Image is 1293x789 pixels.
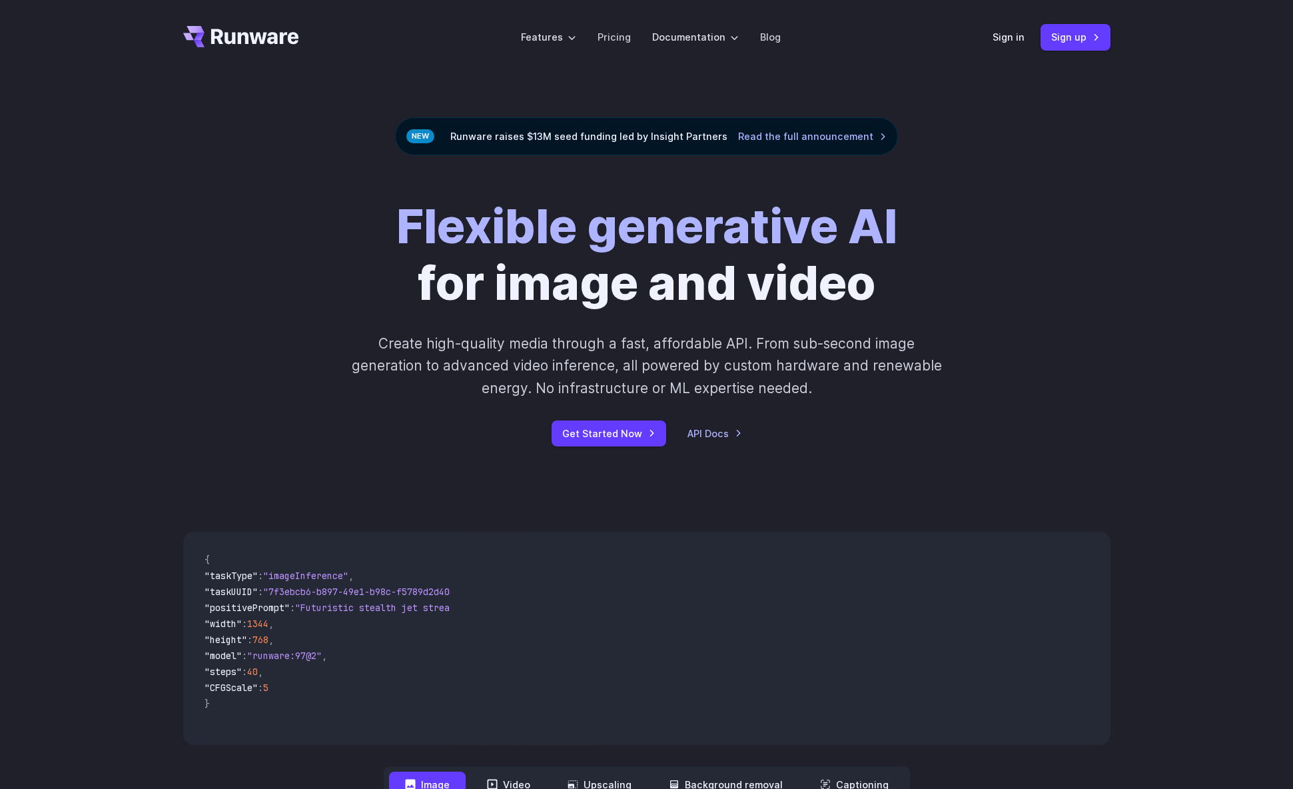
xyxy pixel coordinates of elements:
[258,586,263,598] span: :
[242,666,247,678] span: :
[258,570,263,582] span: :
[247,650,322,662] span: "runware:97@2"
[738,129,887,144] a: Read the full announcement
[258,682,263,694] span: :
[993,29,1025,45] a: Sign in
[521,29,576,45] label: Features
[252,634,268,646] span: 768
[350,333,943,399] p: Create high-quality media through a fast, affordable API. From sub-second image generation to adv...
[242,618,247,630] span: :
[295,602,780,614] span: "Futuristic stealth jet streaking through a neon-lit cityscape with glowing purple exhaust"
[395,117,898,155] div: Runware raises $13M seed funding led by Insight Partners
[247,666,258,678] span: 40
[263,570,348,582] span: "imageInference"
[205,618,242,630] span: "width"
[552,420,666,446] a: Get Started Now
[183,26,299,47] a: Go to /
[205,682,258,694] span: "CFGScale"
[247,634,252,646] span: :
[247,618,268,630] span: 1344
[205,634,247,646] span: "height"
[760,29,781,45] a: Blog
[687,426,742,441] a: API Docs
[205,650,242,662] span: "model"
[205,666,242,678] span: "steps"
[598,29,631,45] a: Pricing
[396,197,897,255] strong: Flexible generative AI
[322,650,327,662] span: ,
[242,650,247,662] span: :
[263,586,466,598] span: "7f3ebcb6-b897-49e1-b98c-f5789d2d40d7"
[205,698,210,710] span: }
[290,602,295,614] span: :
[268,634,274,646] span: ,
[348,570,354,582] span: ,
[205,586,258,598] span: "taskUUID"
[205,570,258,582] span: "taskType"
[258,666,263,678] span: ,
[205,554,210,566] span: {
[263,682,268,694] span: 5
[652,29,739,45] label: Documentation
[396,198,897,311] h1: for image and video
[1041,24,1110,50] a: Sign up
[268,618,274,630] span: ,
[205,602,290,614] span: "positivePrompt"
